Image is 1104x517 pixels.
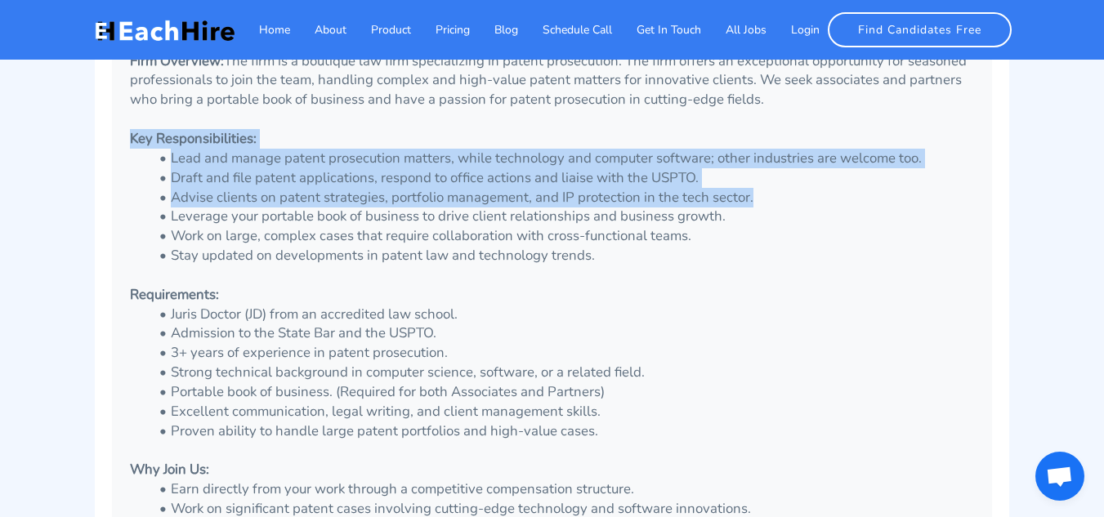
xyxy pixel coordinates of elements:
[130,51,224,70] strong: Firm Overview:
[701,13,767,47] a: All Jobs
[150,382,974,402] li: Portable book of business. (Required for both Associates and Partners)
[411,13,470,47] a: Pricing
[612,13,701,47] a: Get In Touch
[150,226,974,246] li: Work on large, complex cases that require collaboration with cross-functional teams.
[150,305,974,324] li: Juris Doctor (JD) from an accredited law school.
[150,188,974,207] li: Advise clients on patent strategies, portfolio management, and IP protection in the tech sector.
[150,479,974,499] li: Earn directly from your work through a competitive compensation structure.
[150,149,974,168] li: Lead and manage patent prosecution matters, while technology and computer software; other industr...
[235,13,290,47] a: Home
[95,18,235,42] img: EachHire Logo
[130,460,209,479] strong: Why Join Us:
[150,402,974,421] li: Excellent communication, legal writing, and client management skills.
[346,13,411,47] a: Product
[150,207,974,226] li: Leverage your portable book of business to drive client relationships and business growth.
[470,13,518,47] a: Blog
[130,51,974,110] p: The firm is a boutique law firm specializing in patent prosecution. The firm offers an exceptiona...
[767,13,820,47] a: Login
[150,363,974,382] li: Strong technical background in computer science, software, or a related field.
[130,129,257,148] strong: Key Responsibilities:
[150,343,974,363] li: 3+ years of experience in patent prosecution.
[150,421,974,441] li: Proven ability to handle large patent portfolios and high-value cases.
[130,285,219,304] strong: Requirements:
[290,13,346,47] a: About
[1035,452,1084,501] a: Open chat
[150,246,974,265] li: Stay updated on developments in patent law and technology trends.
[150,323,974,343] li: Admission to the State Bar and the USPTO.
[150,168,974,188] li: Draft and file patent applications, respond to office actions and liaise with the USPTO.
[828,12,1012,47] a: Find Candidates Free
[518,13,612,47] a: Schedule Call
